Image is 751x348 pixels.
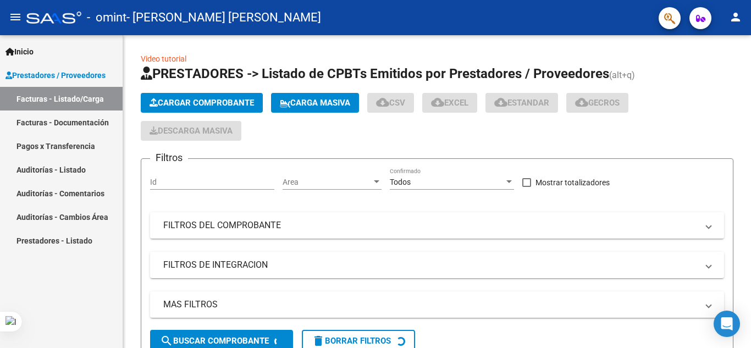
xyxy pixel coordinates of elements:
[5,69,106,81] span: Prestadores / Proveedores
[431,98,468,108] span: EXCEL
[163,259,698,271] mat-panel-title: FILTROS DE INTEGRACION
[729,10,742,24] mat-icon: person
[141,66,609,81] span: PRESTADORES -> Listado de CPBTs Emitidos por Prestadores / Proveedores
[312,336,391,346] span: Borrar Filtros
[150,126,233,136] span: Descarga Masiva
[150,252,724,278] mat-expansion-panel-header: FILTROS DE INTEGRACION
[535,176,610,189] span: Mostrar totalizadores
[141,54,186,63] a: Video tutorial
[376,98,405,108] span: CSV
[283,178,372,187] span: Area
[9,10,22,24] mat-icon: menu
[87,5,126,30] span: - omint
[5,46,34,58] span: Inicio
[390,178,411,186] span: Todos
[163,219,698,231] mat-panel-title: FILTROS DEL COMPROBANTE
[160,334,173,347] mat-icon: search
[160,336,269,346] span: Buscar Comprobante
[431,96,444,109] mat-icon: cloud_download
[485,93,558,113] button: Estandar
[566,93,628,113] button: Gecros
[575,98,620,108] span: Gecros
[141,121,241,141] button: Descarga Masiva
[494,98,549,108] span: Estandar
[126,5,321,30] span: - [PERSON_NAME] [PERSON_NAME]
[422,93,477,113] button: EXCEL
[575,96,588,109] mat-icon: cloud_download
[312,334,325,347] mat-icon: delete
[376,96,389,109] mat-icon: cloud_download
[141,121,241,141] app-download-masive: Descarga masiva de comprobantes (adjuntos)
[367,93,414,113] button: CSV
[150,150,188,165] h3: Filtros
[494,96,507,109] mat-icon: cloud_download
[150,291,724,318] mat-expansion-panel-header: MAS FILTROS
[714,311,740,337] div: Open Intercom Messenger
[609,70,635,80] span: (alt+q)
[163,299,698,311] mat-panel-title: MAS FILTROS
[141,93,263,113] button: Cargar Comprobante
[271,93,359,113] button: Carga Masiva
[150,212,724,239] mat-expansion-panel-header: FILTROS DEL COMPROBANTE
[280,98,350,108] span: Carga Masiva
[150,98,254,108] span: Cargar Comprobante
